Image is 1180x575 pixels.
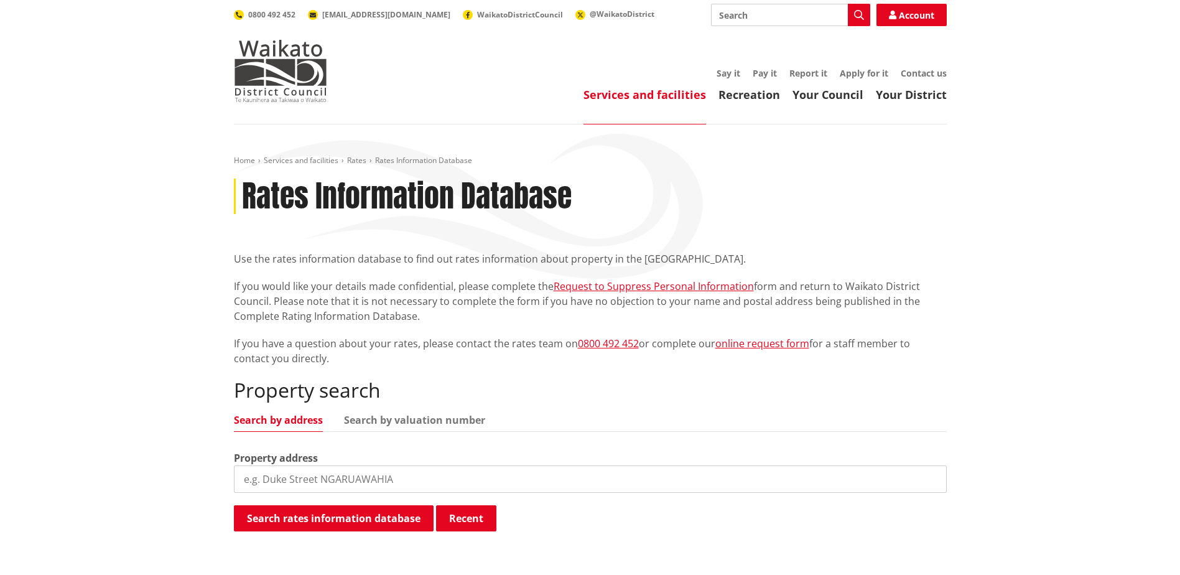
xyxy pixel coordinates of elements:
button: Recent [436,505,496,531]
span: [EMAIL_ADDRESS][DOMAIN_NAME] [322,9,450,20]
input: e.g. Duke Street NGARUAWAHIA [234,465,947,493]
a: Pay it [753,67,777,79]
a: Search by valuation number [344,415,485,425]
span: @WaikatoDistrict [590,9,654,19]
a: @WaikatoDistrict [575,9,654,19]
a: Report it [789,67,827,79]
a: Account [876,4,947,26]
a: 0800 492 452 [578,337,639,350]
h1: Rates Information Database [242,179,572,215]
label: Property address [234,451,318,465]
a: Contact us [901,67,947,79]
a: Apply for it [840,67,888,79]
nav: breadcrumb [234,156,947,166]
a: Your Council [792,87,863,102]
a: Rates [347,155,366,166]
a: Your District [876,87,947,102]
p: If you have a question about your rates, please contact the rates team on or complete our for a s... [234,336,947,366]
p: Use the rates information database to find out rates information about property in the [GEOGRAPHI... [234,251,947,266]
p: If you would like your details made confidential, please complete the form and return to Waikato ... [234,279,947,324]
a: online request form [715,337,809,350]
button: Search rates information database [234,505,434,531]
a: Search by address [234,415,323,425]
span: Rates Information Database [375,155,472,166]
a: Home [234,155,255,166]
img: Waikato District Council - Te Kaunihera aa Takiwaa o Waikato [234,40,327,102]
a: Services and facilities [264,155,338,166]
span: 0800 492 452 [248,9,295,20]
a: 0800 492 452 [234,9,295,20]
h2: Property search [234,378,947,402]
a: WaikatoDistrictCouncil [463,9,563,20]
span: WaikatoDistrictCouncil [477,9,563,20]
a: [EMAIL_ADDRESS][DOMAIN_NAME] [308,9,450,20]
a: Request to Suppress Personal Information [554,279,754,293]
a: Recreation [718,87,780,102]
a: Say it [717,67,740,79]
a: Services and facilities [583,87,706,102]
input: Search input [711,4,870,26]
